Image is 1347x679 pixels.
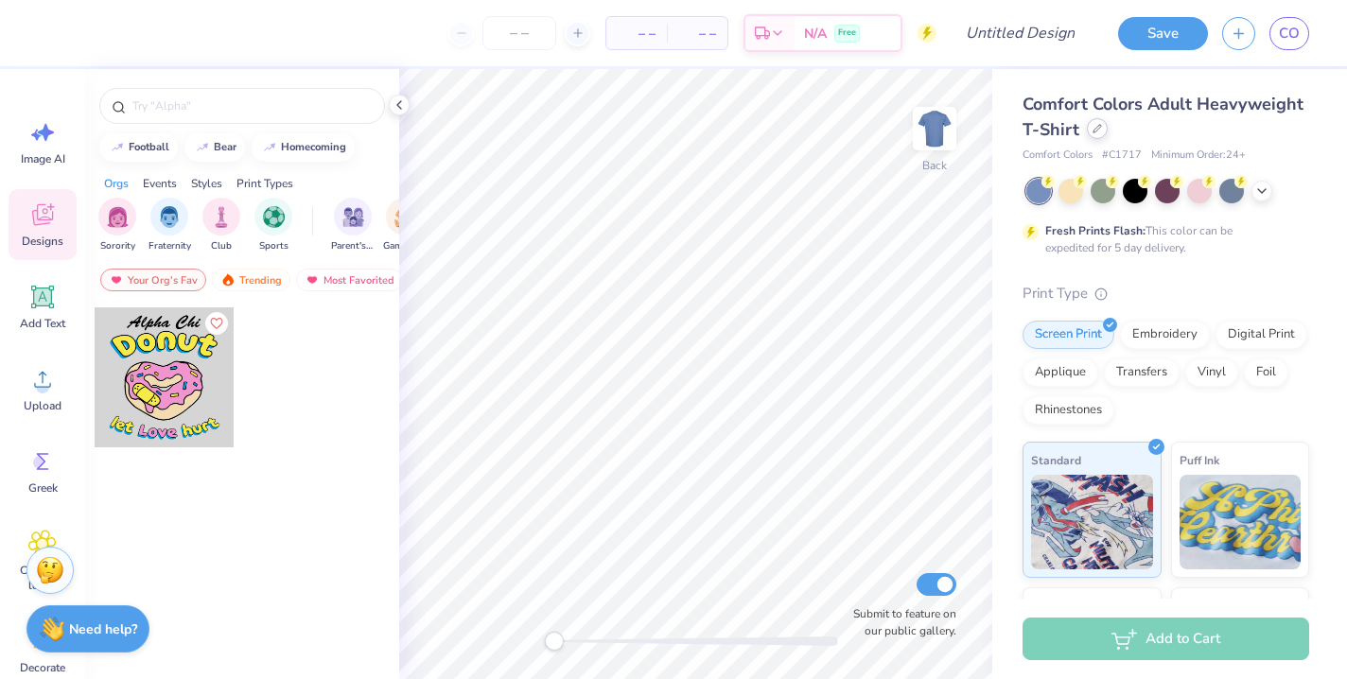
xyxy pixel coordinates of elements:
span: Fraternity [149,239,191,253]
strong: Fresh Prints Flash: [1045,223,1146,238]
div: football [129,142,169,152]
img: Fraternity Image [159,206,180,228]
span: Comfort Colors [1023,148,1093,164]
button: Like [205,312,228,335]
div: Rhinestones [1023,396,1114,425]
span: Game Day [383,239,427,253]
div: Events [143,175,177,192]
div: Foil [1244,358,1288,387]
img: Club Image [211,206,232,228]
span: Upload [24,398,61,413]
img: Back [916,110,953,148]
img: Puff Ink [1180,475,1302,569]
div: homecoming [281,142,346,152]
img: Standard [1031,475,1153,569]
span: Clipart & logos [11,563,74,593]
input: Try "Alpha" [131,96,373,115]
input: – – [482,16,556,50]
div: Print Types [236,175,293,192]
span: Image AI [21,151,65,166]
span: Designs [22,234,63,249]
button: filter button [149,198,191,253]
img: Parent's Weekend Image [342,206,364,228]
div: Trending [212,269,290,291]
div: Your Org's Fav [100,269,206,291]
button: football [99,133,178,162]
div: Digital Print [1216,321,1307,349]
div: Print Type [1023,283,1309,305]
div: Embroidery [1120,321,1210,349]
div: Screen Print [1023,321,1114,349]
span: Sports [259,239,289,253]
span: Puff Ink [1180,450,1219,470]
img: most_fav.gif [305,273,320,287]
input: Untitled Design [951,14,1090,52]
div: Orgs [104,175,129,192]
div: Most Favorited [296,269,403,291]
div: Applique [1023,358,1098,387]
div: Accessibility label [545,632,564,651]
button: filter button [202,198,240,253]
div: Transfers [1104,358,1180,387]
span: Sorority [100,239,135,253]
strong: Need help? [69,620,137,638]
div: Vinyl [1185,358,1238,387]
span: Greek [28,480,58,496]
span: CO [1279,23,1300,44]
span: Free [838,26,856,40]
div: Back [922,157,947,174]
img: trend_line.gif [110,142,125,153]
div: This color can be expedited for 5 day delivery. [1045,222,1278,256]
img: most_fav.gif [109,273,124,287]
span: Minimum Order: 24 + [1151,148,1246,164]
img: trending.gif [220,273,236,287]
span: # C1717 [1102,148,1142,164]
span: Metallic & Glitter Ink [1180,596,1291,616]
span: N/A [804,24,827,44]
a: CO [1269,17,1309,50]
img: Sorority Image [107,206,129,228]
div: filter for Sports [254,198,292,253]
div: filter for Parent's Weekend [331,198,375,253]
button: homecoming [252,133,355,162]
div: filter for Club [202,198,240,253]
div: bear [214,142,236,152]
span: Comfort Colors Adult Heavyweight T-Shirt [1023,93,1303,141]
img: trend_line.gif [195,142,210,153]
span: Neon Ink [1031,596,1077,616]
span: – – [678,24,716,44]
img: Game Day Image [394,206,416,228]
div: Styles [191,175,222,192]
span: Parent's Weekend [331,239,375,253]
label: Submit to feature on our public gallery. [843,605,956,639]
span: Decorate [20,660,65,675]
div: filter for Game Day [383,198,427,253]
span: Add Text [20,316,65,331]
span: Standard [1031,450,1081,470]
img: Sports Image [263,206,285,228]
button: filter button [98,198,136,253]
span: Club [211,239,232,253]
button: filter button [331,198,375,253]
button: bear [184,133,245,162]
button: Save [1118,17,1208,50]
button: filter button [383,198,427,253]
span: – – [618,24,656,44]
button: filter button [254,198,292,253]
img: trend_line.gif [262,142,277,153]
div: filter for Sorority [98,198,136,253]
div: filter for Fraternity [149,198,191,253]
